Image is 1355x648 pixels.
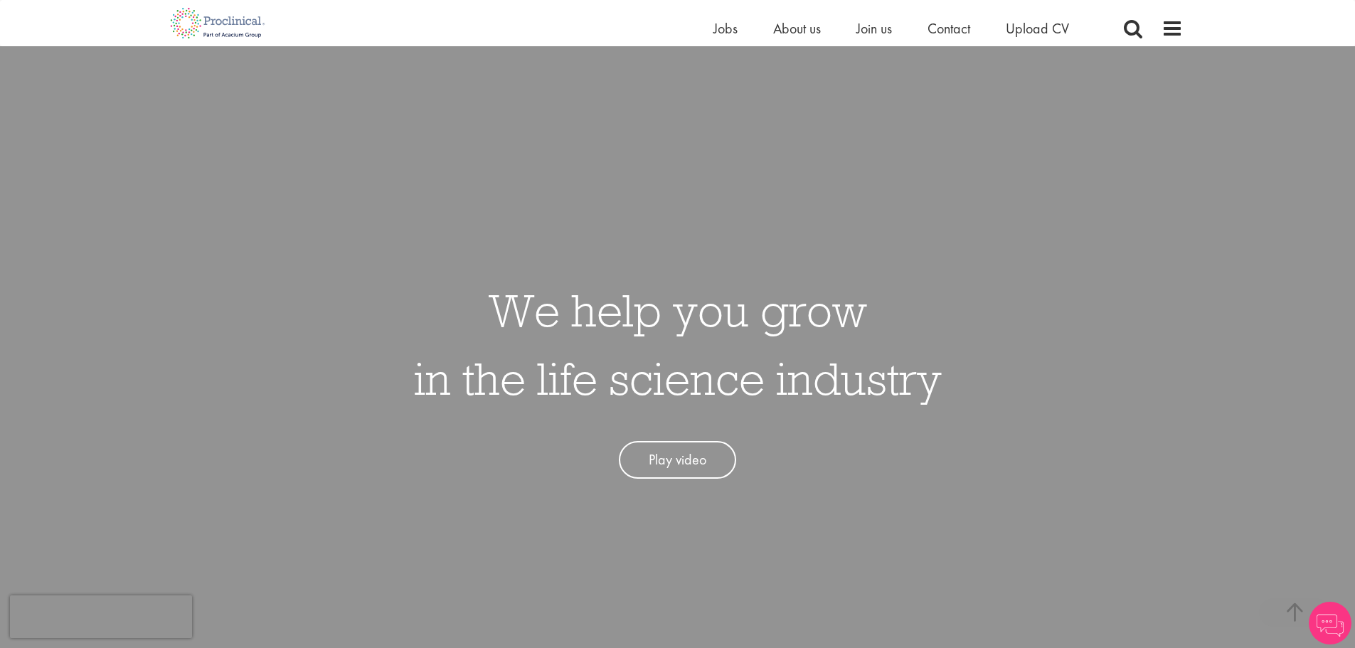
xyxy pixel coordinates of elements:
a: Play video [619,441,736,479]
a: Contact [928,19,970,38]
img: Chatbot [1309,602,1351,644]
h1: We help you grow in the life science industry [414,276,942,413]
a: Jobs [713,19,738,38]
a: About us [773,19,821,38]
a: Upload CV [1006,19,1069,38]
a: Join us [856,19,892,38]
